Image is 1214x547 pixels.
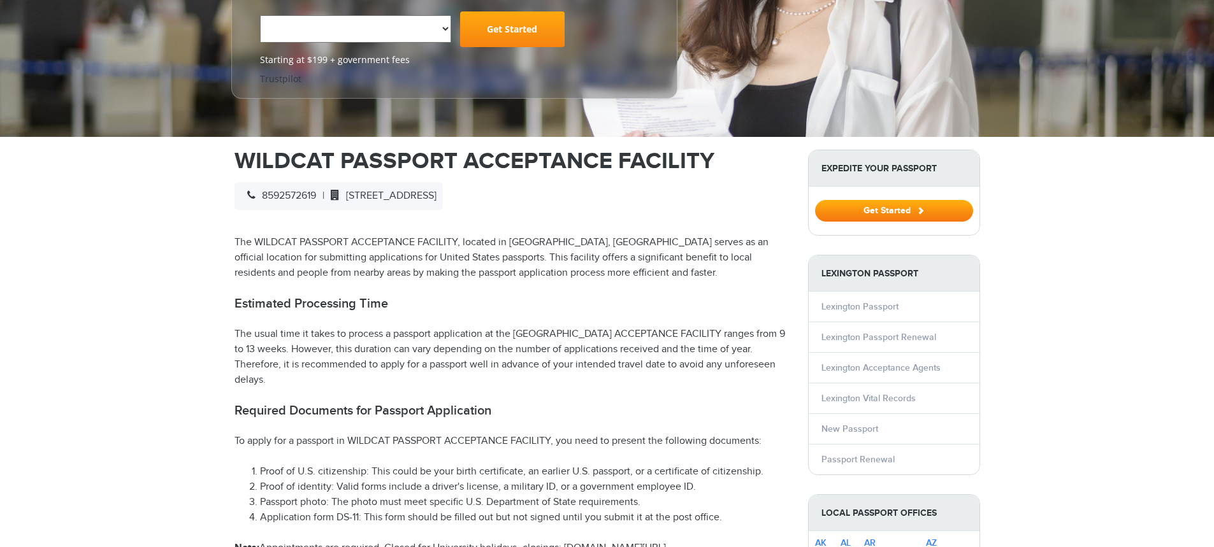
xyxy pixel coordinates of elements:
[815,205,973,215] a: Get Started
[821,332,936,343] a: Lexington Passport Renewal
[821,362,941,373] a: Lexington Acceptance Agents
[260,464,789,480] li: Proof of U.S. citizenship: This could be your birth certificate, an earlier U.S. passport, or a c...
[809,255,979,292] strong: Lexington Passport
[260,480,789,495] li: Proof of identity: Valid forms include a driver's license, a military ID, or a government employe...
[809,495,979,531] strong: Local Passport Offices
[235,182,443,210] div: |
[235,296,789,311] h2: Estimated Processing Time
[235,434,789,449] p: To apply for a passport in WILDCAT PASSPORT ACCEPTANCE FACILITY, you need to present the followin...
[260,73,301,85] a: Trustpilot
[235,150,789,173] h1: WILDCAT PASSPORT ACCEPTANCE FACILITY
[235,403,789,418] h2: Required Documents for Passport Application
[260,495,789,510] li: Passport photo: The photo must meet specific U.S. Department of State requirements.
[241,190,316,202] span: 8592572619
[809,150,979,187] strong: Expedite Your Passport
[821,393,916,404] a: Lexington Vital Records
[815,200,973,222] button: Get Started
[821,301,899,312] a: Lexington Passport
[821,454,895,465] a: Passport Renewal
[260,53,649,66] span: Starting at $199 + government fees
[260,510,789,525] li: Application form DS-11: This form should be filled out but not signed until you submit it at the ...
[235,327,789,388] p: The usual time it takes to process a passport application at the [GEOGRAPHIC_DATA] ACCEPTANCE FAC...
[324,190,437,202] span: [STREET_ADDRESS]
[460,11,565,47] a: Get Started
[235,235,789,281] p: The WILDCAT PASSPORT ACCEPTANCE FACILITY, located in [GEOGRAPHIC_DATA], [GEOGRAPHIC_DATA] serves ...
[821,423,878,434] a: New Passport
